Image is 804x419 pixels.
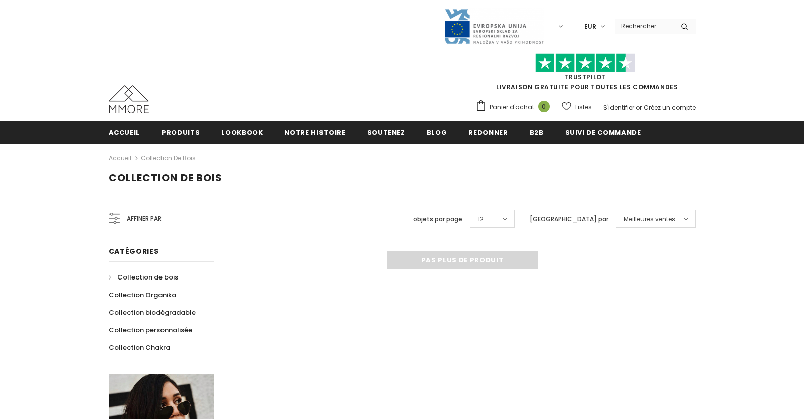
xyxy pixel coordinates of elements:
[109,339,170,356] a: Collection Chakra
[565,121,641,144] a: Suivi de commande
[615,19,673,33] input: Search Site
[530,121,544,144] a: B2B
[109,85,149,113] img: Cas MMORE
[367,128,405,137] span: soutenez
[141,154,196,162] a: Collection de bois
[284,121,345,144] a: Notre histoire
[468,128,508,137] span: Redonner
[530,214,608,224] label: [GEOGRAPHIC_DATA] par
[109,290,176,300] span: Collection Organika
[444,8,544,45] img: Javni Razpis
[475,100,555,115] a: Panier d'achat 0
[644,103,696,112] a: Créez un compte
[478,214,484,224] span: 12
[575,102,592,112] span: Listes
[413,214,462,224] label: objets par page
[427,128,447,137] span: Blog
[584,22,596,32] span: EUR
[109,171,222,185] span: Collection de bois
[562,98,592,116] a: Listes
[109,152,131,164] a: Accueil
[162,121,200,144] a: Produits
[221,128,263,137] span: Lookbook
[109,246,159,256] span: Catégories
[468,121,508,144] a: Redonner
[109,128,140,137] span: Accueil
[475,58,696,91] span: LIVRAISON GRATUITE POUR TOUTES LES COMMANDES
[624,214,675,224] span: Meilleures ventes
[444,22,544,30] a: Javni Razpis
[284,128,345,137] span: Notre histoire
[603,103,634,112] a: S'identifier
[427,121,447,144] a: Blog
[109,321,192,339] a: Collection personnalisée
[565,128,641,137] span: Suivi de commande
[565,73,606,81] a: TrustPilot
[109,343,170,352] span: Collection Chakra
[127,213,162,224] span: Affiner par
[221,121,263,144] a: Lookbook
[162,128,200,137] span: Produits
[109,286,176,304] a: Collection Organika
[109,325,192,335] span: Collection personnalisée
[535,53,635,73] img: Faites confiance aux étoiles pilotes
[109,308,196,317] span: Collection biodégradable
[109,304,196,321] a: Collection biodégradable
[109,268,178,286] a: Collection de bois
[490,102,534,112] span: Panier d'achat
[636,103,642,112] span: or
[538,101,550,112] span: 0
[530,128,544,137] span: B2B
[117,272,178,282] span: Collection de bois
[109,121,140,144] a: Accueil
[367,121,405,144] a: soutenez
